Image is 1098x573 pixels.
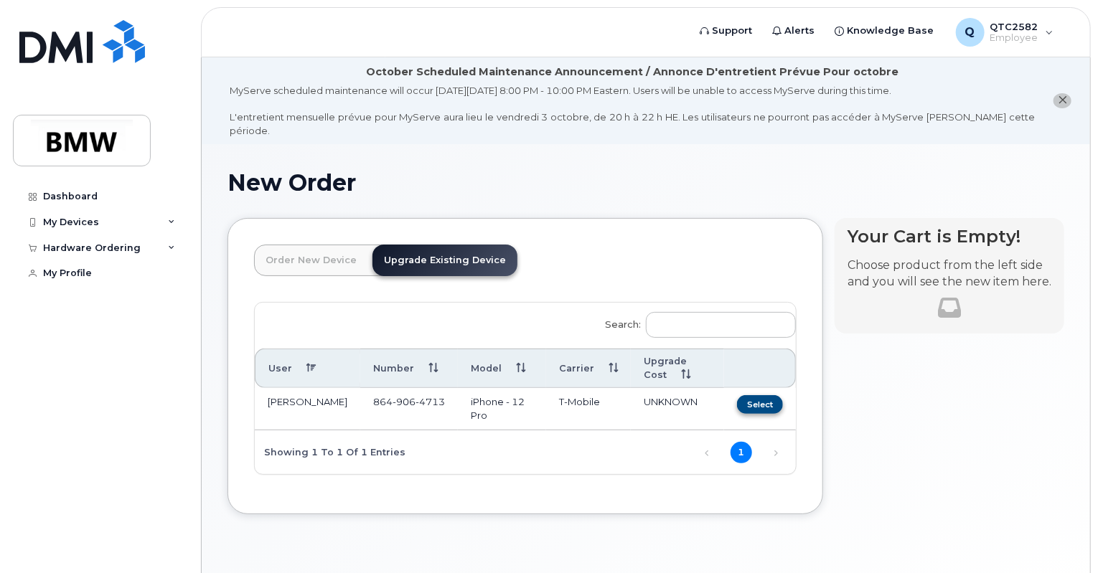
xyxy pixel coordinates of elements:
div: October Scheduled Maintenance Announcement / Annonce D'entretient Prévue Pour octobre [366,65,898,80]
span: UNKNOWN [644,396,698,407]
label: Search: [596,303,796,343]
a: Order New Device [254,245,368,276]
p: Choose product from the left side and you will see the new item here. [848,257,1051,290]
span: 4713 [416,396,445,407]
button: Select [737,395,783,413]
div: MyServe scheduled maintenance will occur [DATE][DATE] 8:00 PM - 10:00 PM Eastern. Users will be u... [230,84,1035,137]
th: User: activate to sort column descending [255,349,360,389]
input: Search: [646,312,796,338]
span: 906 [393,396,416,407]
button: close notification [1054,93,1071,108]
th: Upgrade Cost: activate to sort column ascending [631,349,725,389]
a: Previous [696,442,718,463]
div: Showing 1 to 1 of 1 entries [255,440,405,464]
td: [PERSON_NAME] [255,388,360,430]
a: 1 [731,442,752,463]
a: Next [765,442,787,463]
a: Upgrade Existing Device [372,245,517,276]
td: T-Mobile [546,388,631,430]
iframe: Messenger Launcher [1036,511,1087,562]
h4: Your Cart is Empty! [848,227,1051,246]
th: Model: activate to sort column ascending [458,349,545,389]
th: Number: activate to sort column ascending [360,349,458,389]
h1: New Order [227,170,1064,195]
td: iPhone - 12 Pro [458,388,545,430]
span: 864 [373,396,445,407]
th: Carrier: activate to sort column ascending [546,349,631,389]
